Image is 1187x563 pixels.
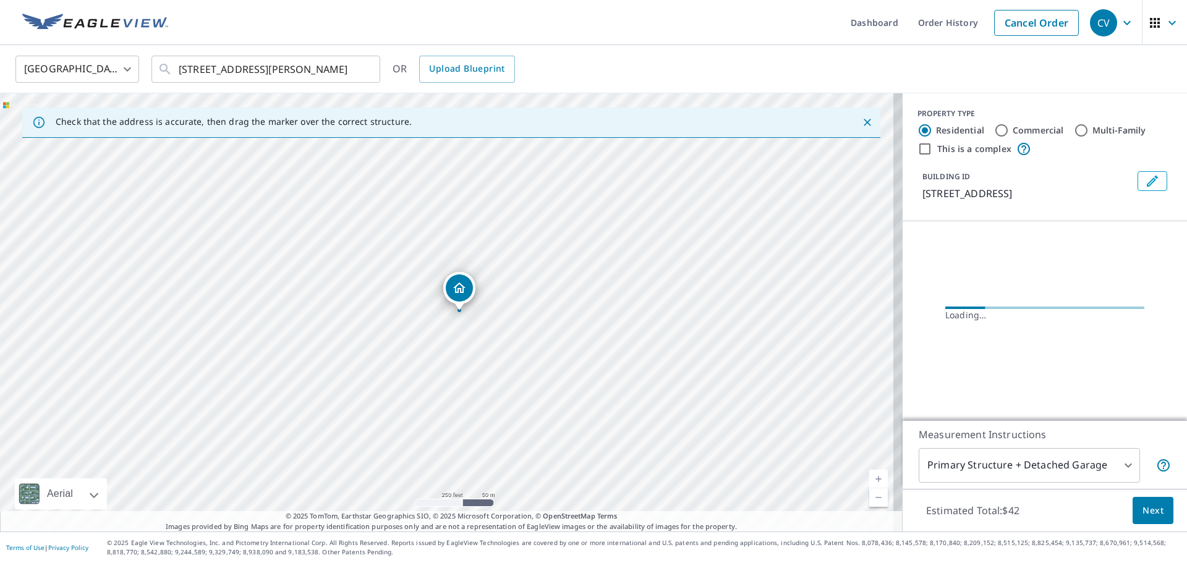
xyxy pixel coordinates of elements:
[393,56,515,83] div: OR
[179,52,355,87] input: Search by address or latitude-longitude
[22,14,168,32] img: EV Logo
[936,124,984,137] label: Residential
[916,497,1029,524] p: Estimated Total: $42
[859,114,875,130] button: Close
[443,272,475,310] div: Dropped pin, building 1, Residential property, 145 Rollingwood Dr Athens, GA 30605
[43,478,77,509] div: Aerial
[1090,9,1117,36] div: CV
[6,544,88,551] p: |
[543,511,595,520] a: OpenStreetMap
[419,56,514,83] a: Upload Blueprint
[922,186,1133,201] p: [STREET_ADDRESS]
[937,143,1011,155] label: This is a complex
[15,52,139,87] div: [GEOGRAPHIC_DATA]
[48,543,88,552] a: Privacy Policy
[429,61,504,77] span: Upload Blueprint
[15,478,107,509] div: Aerial
[919,448,1140,483] div: Primary Structure + Detached Garage
[56,116,412,127] p: Check that the address is accurate, then drag the marker over the correct structure.
[597,511,618,520] a: Terms
[945,309,1144,321] div: Loading…
[994,10,1079,36] a: Cancel Order
[869,470,888,488] a: Current Level 17, Zoom In
[107,538,1181,557] p: © 2025 Eagle View Technologies, Inc. and Pictometry International Corp. All Rights Reserved. Repo...
[922,171,970,182] p: BUILDING ID
[1092,124,1146,137] label: Multi-Family
[1142,503,1164,519] span: Next
[1013,124,1064,137] label: Commercial
[1133,497,1173,525] button: Next
[1156,458,1171,473] span: Your report will include the primary structure and a detached garage if one exists.
[1138,171,1167,191] button: Edit building 1
[917,108,1172,119] div: PROPERTY TYPE
[919,427,1171,442] p: Measurement Instructions
[869,488,888,507] a: Current Level 17, Zoom Out
[6,543,45,552] a: Terms of Use
[286,511,618,522] span: © 2025 TomTom, Earthstar Geographics SIO, © 2025 Microsoft Corporation, ©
